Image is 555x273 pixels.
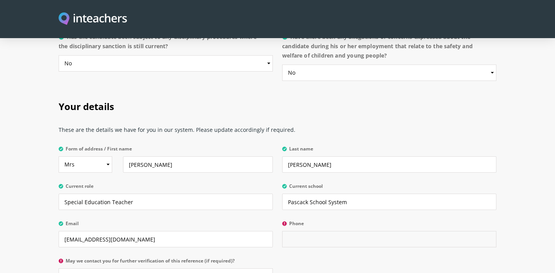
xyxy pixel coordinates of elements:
[59,121,496,143] p: These are the details we have for you in our system. Please update accordingly if required.
[59,146,273,156] label: Form of address / First name
[59,12,127,26] img: Inteachers
[282,184,496,194] label: Current school
[282,221,496,231] label: Phone
[59,12,127,26] a: Visit this site's homepage
[282,146,496,156] label: Last name
[59,258,273,268] label: May we contact you for further verification of this reference (if required)?
[59,100,114,113] span: Your details
[282,32,496,65] label: Have there been any allegations or concerns expressed about the candidate during his or her emplo...
[59,184,273,194] label: Current role
[59,221,273,231] label: Email
[59,32,273,56] label: Has the candidate been subject to any disciplinary procedures where the disciplinary sanction is ...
